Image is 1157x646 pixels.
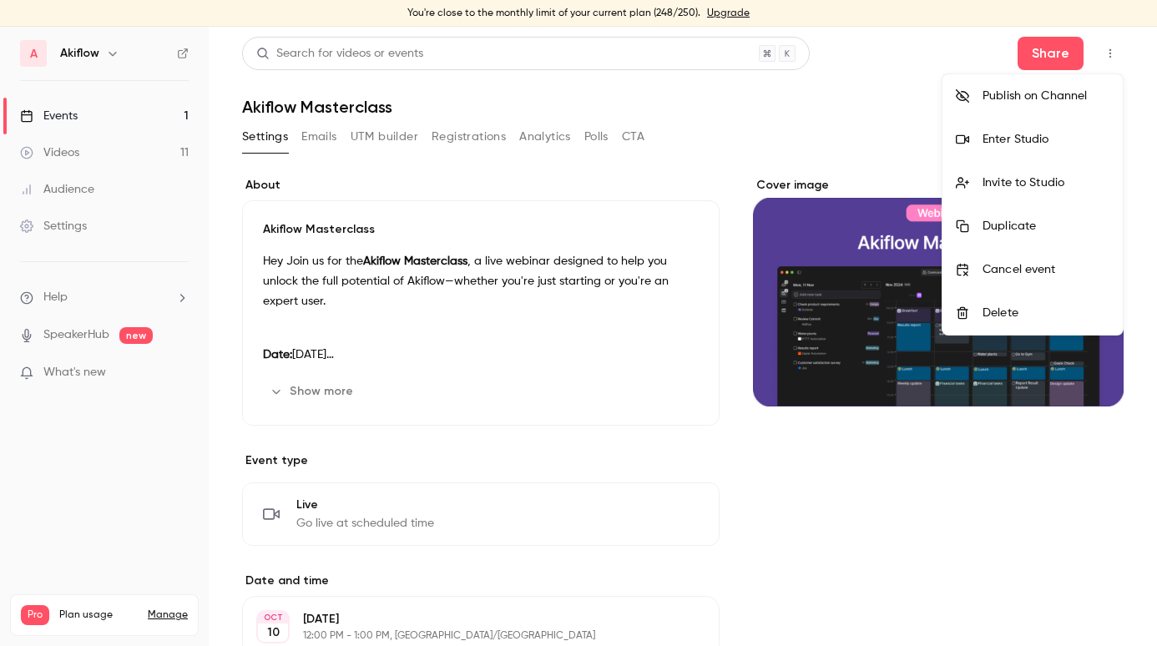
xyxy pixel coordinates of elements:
[983,305,1109,321] div: Delete
[983,131,1109,148] div: Enter Studio
[983,218,1109,235] div: Duplicate
[983,88,1109,104] div: Publish on Channel
[983,261,1109,278] div: Cancel event
[983,174,1109,191] div: Invite to Studio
